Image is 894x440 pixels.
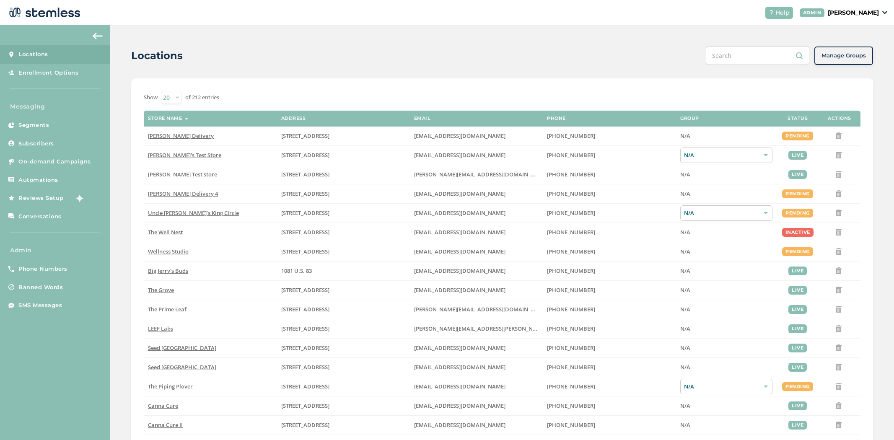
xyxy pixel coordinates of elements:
[828,8,879,17] p: [PERSON_NAME]
[706,46,809,65] input: Search
[18,265,67,273] span: Phone Numbers
[18,283,63,292] span: Banned Words
[18,176,58,184] span: Automations
[18,212,62,221] span: Conversations
[821,52,866,60] span: Manage Groups
[18,158,91,166] span: On-demand Campaigns
[775,8,790,17] span: Help
[18,69,78,77] span: Enrollment Options
[93,33,103,39] img: icon-arrow-back-accent-c549486e.svg
[70,190,87,207] img: glitter-stars-b7820f95.gif
[769,10,774,15] img: icon-help-white-03924b79.svg
[800,8,825,17] div: ADMIN
[7,4,80,21] img: logo-dark-0685b13c.svg
[18,194,64,202] span: Reviews Setup
[18,50,48,59] span: Locations
[852,400,894,440] iframe: Chat Widget
[18,121,49,129] span: Segments
[814,47,873,65] button: Manage Groups
[18,301,62,310] span: SMS Messages
[131,48,183,63] h2: Locations
[882,11,887,14] img: icon_down-arrow-small-66adaf34.svg
[18,140,54,148] span: Subscribers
